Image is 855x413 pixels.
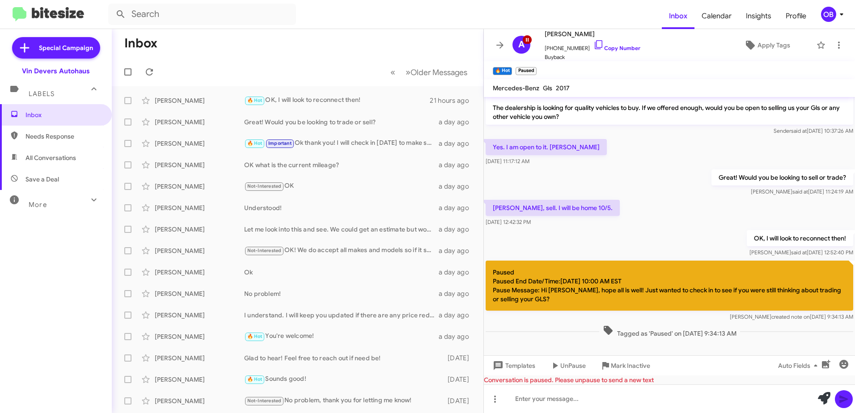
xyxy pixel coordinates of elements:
[390,67,395,78] span: «
[124,36,157,51] h1: Inbox
[430,96,476,105] div: 21 hours ago
[244,245,439,256] div: OK! We do accept all makes and models so if it something you'd want to explore, let me know!
[155,354,244,362] div: [PERSON_NAME]
[821,7,836,22] div: OB
[411,67,467,77] span: Older Messages
[779,3,813,29] a: Profile
[155,118,244,126] div: [PERSON_NAME]
[611,358,650,374] span: Mark Inactive
[542,358,593,374] button: UnPause
[12,37,100,59] a: Special Campaign
[599,325,740,338] span: Tagged as 'Paused' on [DATE] 9:34:13 AM
[516,67,536,75] small: Paused
[247,376,262,382] span: 🔥 Hot
[771,313,810,320] span: created note on
[155,96,244,105] div: [PERSON_NAME]
[491,358,535,374] span: Templates
[247,183,282,189] span: Not-Interested
[155,225,244,234] div: [PERSON_NAME]
[439,225,476,234] div: a day ago
[155,311,244,320] div: [PERSON_NAME]
[484,375,855,384] div: Conversation is paused. Please unpause to send a new text
[543,84,552,92] span: Gls
[439,139,476,148] div: a day ago
[155,332,244,341] div: [PERSON_NAME]
[778,358,821,374] span: Auto Fields
[486,261,853,311] p: Paused Paused End Date/Time:[DATE] 10:00 AM EST Pause Message: Hi [PERSON_NAME], hope all is well...
[439,268,476,277] div: a day ago
[108,4,296,25] input: Search
[244,138,439,148] div: Ok thank you! I will check in [DATE] to make sure that still works for you.
[244,160,439,169] div: OK what is the current mileage?
[486,219,531,225] span: [DATE] 12:42:32 PM
[444,354,476,362] div: [DATE]
[792,188,808,195] span: said at
[155,182,244,191] div: [PERSON_NAME]
[385,63,473,81] nav: Page navigation example
[518,38,525,52] span: A
[556,84,570,92] span: 2017
[747,230,853,246] p: OK, I will look to reconnect then!
[155,375,244,384] div: [PERSON_NAME]
[25,153,76,162] span: All Conversations
[444,375,476,384] div: [DATE]
[721,37,812,53] button: Apply Tags
[444,396,476,405] div: [DATE]
[406,67,411,78] span: »
[771,358,828,374] button: Auto Fields
[545,39,640,53] span: [PHONE_NUMBER]
[244,311,439,320] div: I understand. I will keep you updated if there are any price reductions.
[39,43,93,52] span: Special Campaign
[791,127,807,134] span: said at
[155,203,244,212] div: [PERSON_NAME]
[244,331,439,341] div: You're welcome!
[662,3,694,29] span: Inbox
[244,289,439,298] div: No problem!
[244,181,439,191] div: OK
[486,158,529,164] span: [DATE] 11:17:12 AM
[244,268,439,277] div: Ok
[439,118,476,126] div: a day ago
[486,73,853,125] p: Hi [PERSON_NAME] this is [PERSON_NAME], Guest Experience Manager at [PERSON_NAME] Autohaus of [GE...
[244,203,439,212] div: Understood!
[385,63,401,81] button: Previous
[29,90,55,98] span: Labels
[774,127,853,134] span: Sender [DATE] 10:37:26 AM
[545,29,640,39] span: [PERSON_NAME]
[244,95,430,105] div: OK, I will look to reconnect then!
[439,203,476,212] div: a day ago
[25,110,102,119] span: Inbox
[439,332,476,341] div: a day ago
[244,374,444,384] div: Sounds good!
[29,201,47,209] span: More
[493,67,512,75] small: 🔥 Hot
[749,249,853,256] span: [PERSON_NAME] [DATE] 12:52:40 PM
[493,84,539,92] span: Mercedes-Benz
[593,45,640,51] a: Copy Number
[155,396,244,405] div: [PERSON_NAME]
[247,248,282,253] span: Not-Interested
[439,311,476,320] div: a day ago
[439,182,476,191] div: a day ago
[400,63,473,81] button: Next
[751,188,853,195] span: [PERSON_NAME] [DATE] 11:24:19 AM
[486,139,607,155] p: Yes. I am open to it. [PERSON_NAME]
[244,396,444,406] div: No problem, thank you for letting me know!
[560,358,586,374] span: UnPause
[711,169,853,185] p: Great! Would you be looking to sell or trade?
[486,200,620,216] p: [PERSON_NAME], sell. I will be home 10/5.
[813,7,845,22] button: OB
[244,225,439,234] div: Let me look into this and see. We could get an estimate but would need to see it in person for a ...
[155,268,244,277] div: [PERSON_NAME]
[439,160,476,169] div: a day ago
[593,358,657,374] button: Mark Inactive
[694,3,739,29] a: Calendar
[439,246,476,255] div: a day ago
[739,3,779,29] a: Insights
[25,175,59,184] span: Save a Deal
[484,358,542,374] button: Templates
[155,160,244,169] div: [PERSON_NAME]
